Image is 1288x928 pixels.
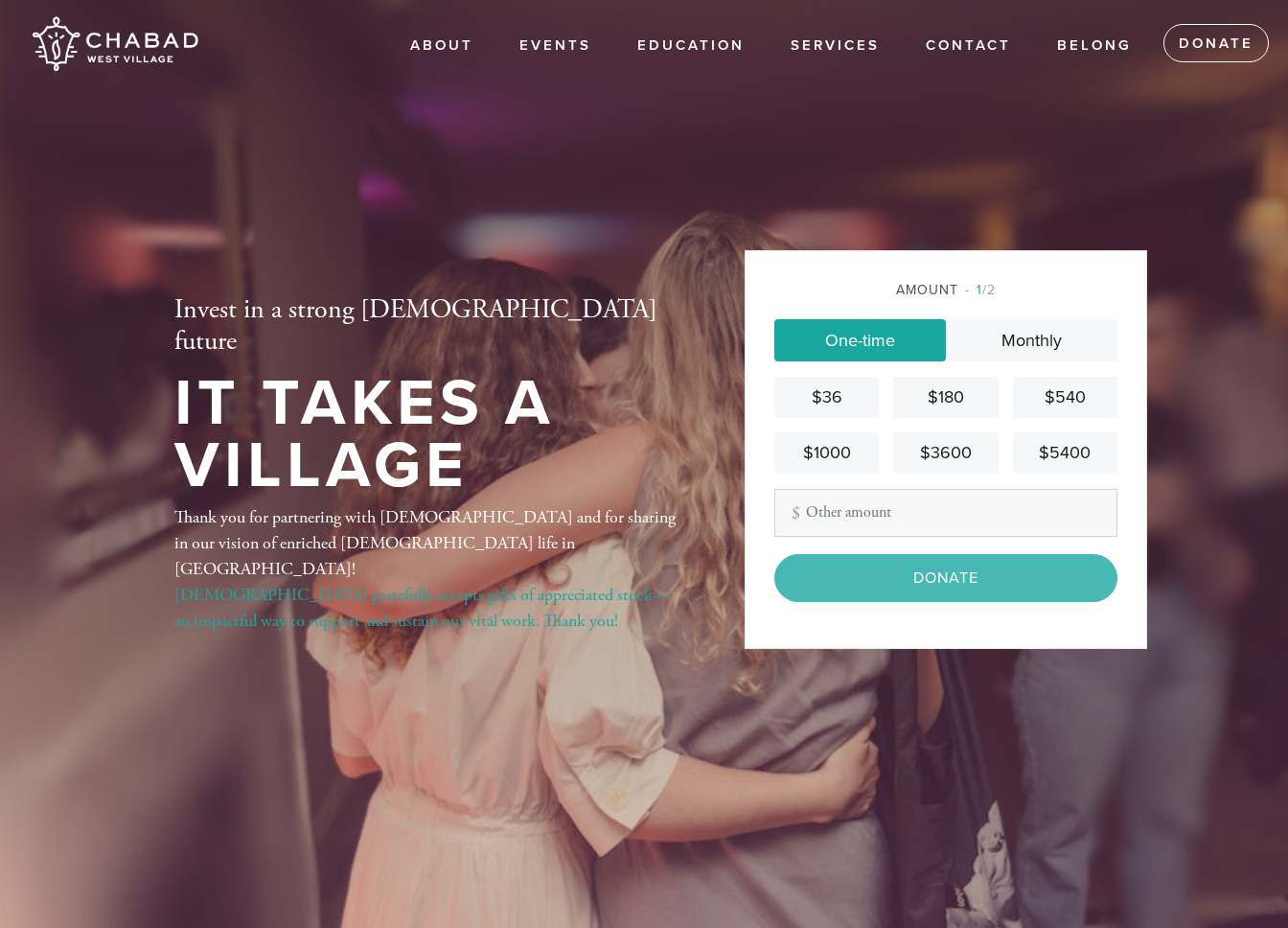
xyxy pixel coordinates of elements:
[782,440,871,466] div: $1000
[1163,24,1269,62] a: Donate
[174,294,682,359] h2: Invest in a strong [DEMOGRAPHIC_DATA] future
[901,384,990,410] div: $180
[946,319,1117,361] a: Monthly
[893,432,998,474] a: $3600
[965,282,996,298] span: /2
[1043,28,1146,64] a: Belong
[776,28,894,64] a: Services
[1013,432,1117,474] a: $5400
[1021,384,1110,410] div: $540
[505,28,606,64] a: Events
[911,28,1025,64] a: Contact
[774,280,1117,300] div: Amount
[774,319,946,361] a: One-time
[1013,377,1117,418] a: $540
[1021,440,1110,466] div: $5400
[774,377,879,418] a: $36
[901,440,990,466] div: $3600
[174,504,682,634] div: Thank you for partnering with [DEMOGRAPHIC_DATA] and for sharing in our vision of enriched [DEMOG...
[174,373,682,497] h1: It Takes a Village
[623,28,759,64] a: EDUCATION
[977,282,982,298] span: 1
[174,584,670,632] a: [DEMOGRAPHIC_DATA] gratefully accepts gifts of appreciated stock—an impactful way to support and ...
[29,10,200,79] img: Chabad%20West%20Village.png
[774,489,1117,537] input: Other amount
[782,384,871,410] div: $36
[396,28,488,64] a: About
[774,432,879,474] a: $1000
[893,377,998,418] a: $180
